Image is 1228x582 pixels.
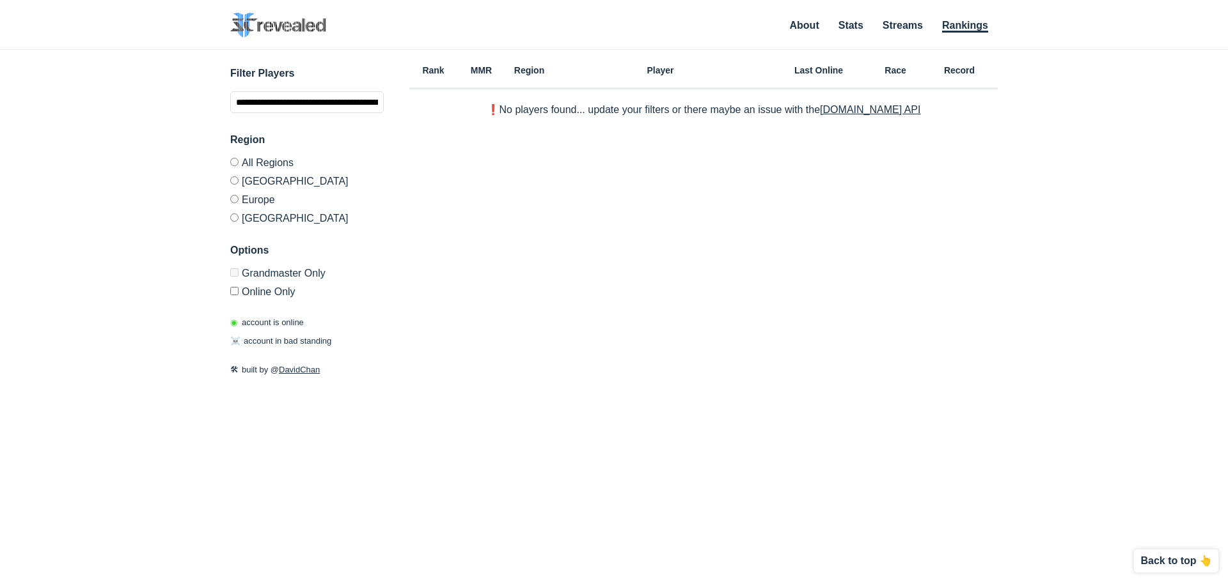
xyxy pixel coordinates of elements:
a: About [790,20,819,31]
span: 🛠 [230,365,239,374]
h6: MMR [457,66,505,75]
a: DavidChan [279,365,320,374]
h6: Player [553,66,767,75]
h6: Race [870,66,921,75]
p: Back to top 👆 [1140,556,1212,566]
a: Rankings [942,20,988,33]
p: account in bad standing [230,335,331,348]
p: ❗️No players found... update your filters or there maybe an issue with the [487,105,921,115]
input: Europe [230,195,239,203]
label: All Regions [230,158,384,171]
p: built by @ [230,364,384,376]
h6: Region [505,66,553,75]
img: SC2 Revealed [230,13,326,38]
label: Only Show accounts currently in Grandmaster [230,268,384,282]
h6: Record [921,66,998,75]
h3: Region [230,132,384,148]
input: [GEOGRAPHIC_DATA] [230,176,239,185]
label: [GEOGRAPHIC_DATA] [230,171,384,190]
h6: Last Online [767,66,870,75]
label: Only show accounts currently laddering [230,282,384,297]
h3: Options [230,243,384,258]
h3: Filter Players [230,66,384,81]
input: Grandmaster Only [230,268,239,277]
input: [GEOGRAPHIC_DATA] [230,213,239,222]
h6: Rank [409,66,457,75]
input: Online Only [230,287,239,295]
a: Streams [883,20,923,31]
a: Stats [838,20,863,31]
label: Europe [230,190,384,208]
label: [GEOGRAPHIC_DATA] [230,208,384,224]
p: account is online [230,316,304,329]
a: [DOMAIN_NAME] API [820,104,920,115]
input: All Regions [230,158,239,166]
span: ◉ [230,318,237,327]
span: ☠️ [230,336,240,346]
